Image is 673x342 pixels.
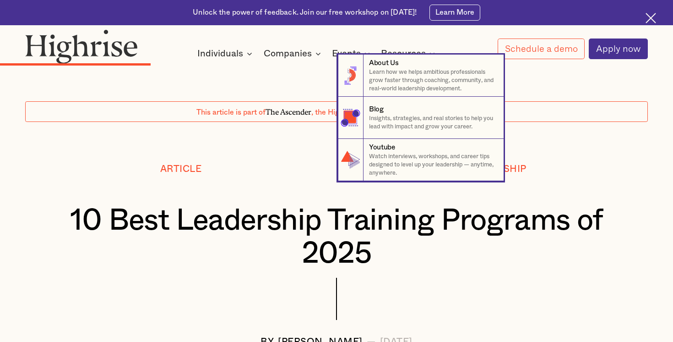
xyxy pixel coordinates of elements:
[338,55,504,97] a: About UsLearn how we helps ambitious professionals grow faster through coaching, community, and r...
[498,39,585,59] a: Schedule a demo
[197,48,255,59] div: Individuals
[193,8,417,18] div: Unlock the power of feedback. Join our free workshop on [DATE]!
[369,153,495,177] p: Watch interviews, workshops, and career tips designed to level up your leadership — anytime, anyw...
[338,139,504,181] a: YoutubeWatch interviews, workshops, and career tips designed to level up your leadership — anytim...
[369,68,495,93] p: Learn how we helps ambitious professionals grow faster through coaching, community, and real-worl...
[338,97,504,139] a: BlogInsights, strategies, and real stories to help you lead with impact and grow your career.
[646,13,656,23] img: Cross icon
[589,39,648,59] a: Apply now
[332,48,361,59] div: Events
[264,48,312,59] div: Companies
[369,58,399,68] div: About Us
[332,48,373,59] div: Events
[51,204,622,270] h1: 10 Best Leadership Training Programs of 2025
[25,29,138,63] img: Highrise logo
[369,143,395,153] div: Youtube
[264,48,324,59] div: Companies
[429,5,480,21] a: Learn More
[197,48,243,59] div: Individuals
[369,115,495,131] p: Insights, strategies, and real stories to help you lead with impact and grow your career.
[381,48,426,59] div: Resources
[369,105,384,115] div: Blog
[381,48,438,59] div: Resources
